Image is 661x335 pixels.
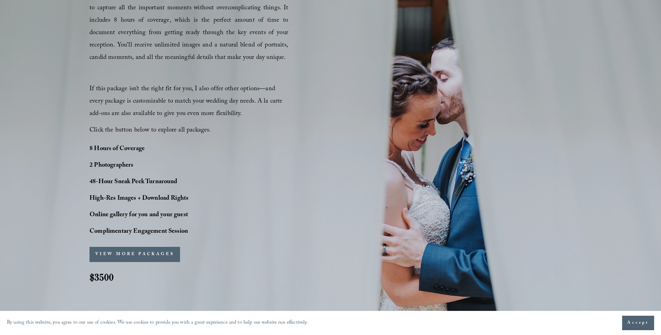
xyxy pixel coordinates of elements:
strong: $3500 [90,271,114,283]
strong: 2 Photographers [90,160,133,171]
button: Accept [622,316,654,330]
strong: Online gallery for you and your guest [90,210,188,221]
span: Accept [627,320,649,326]
span: Click the button below to explore all packages. [90,125,211,136]
strong: High-Res Images + Download Rights [90,193,188,204]
strong: 8 Hours of Coverage [90,144,145,155]
button: VIEW MORE PACKAGES [90,247,180,262]
strong: Complimentary Engagement Session [90,227,188,237]
strong: 48-Hour Sneak Peek Turnaround [90,177,178,188]
span: If this package isn’t the right fit for you, I also offer other options—and every package is cust... [90,84,284,119]
p: By using this website, you agree to our use of cookies. We use cookies to provide you with a grea... [7,318,308,328]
